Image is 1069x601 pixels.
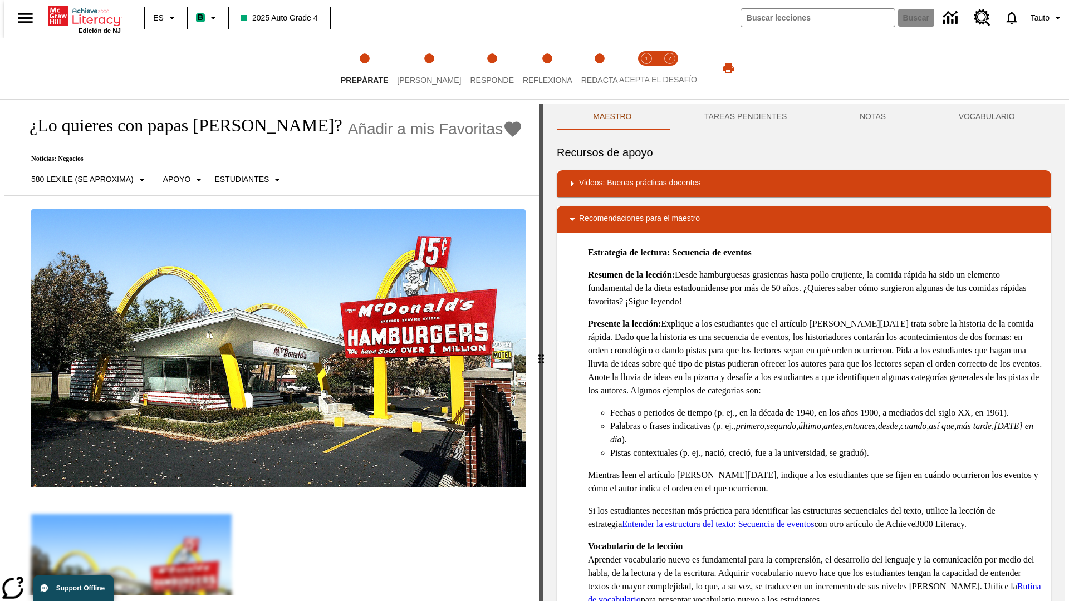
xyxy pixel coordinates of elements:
em: primero [736,421,764,431]
p: Si los estudiantes necesitan más práctica para identificar las estructuras secuenciales del texto... [588,504,1042,531]
em: entonces [845,421,876,431]
div: activity [543,104,1065,601]
div: Instructional Panel Tabs [557,104,1051,130]
button: Lenguaje: ES, Selecciona un idioma [148,8,184,28]
div: Pulsa la tecla de intro o la barra espaciadora y luego presiona las flechas de derecha e izquierd... [539,104,543,601]
button: Support Offline [33,575,114,601]
em: segundo [767,421,796,431]
button: Seleccionar estudiante [210,170,288,190]
p: Noticias: Negocios [18,155,523,163]
a: Entender la estructura del texto: Secuencia de eventos [622,519,814,529]
strong: Resumen de la lección: [588,270,675,279]
p: 580 Lexile (Se aproxima) [31,174,134,185]
p: Recomendaciones para el maestro [579,213,700,226]
span: Redacta [581,76,618,85]
p: Apoyo [163,174,191,185]
em: más tarde [957,421,992,431]
a: Centro de recursos, Se abrirá en una pestaña nueva. [967,3,997,33]
strong: Vocabulario de la lección [588,541,683,551]
button: Boost El color de la clase es verde menta. Cambiar el color de la clase. [192,8,224,28]
em: así que [929,421,954,431]
p: Explique a los estudiantes que el artículo [PERSON_NAME][DATE] trata sobre la historia de la comi... [588,317,1042,397]
button: Maestro [557,104,668,130]
button: Añadir a mis Favoritas - ¿Lo quieres con papas fritas? [348,119,523,139]
button: Acepta el desafío lee step 1 of 2 [630,38,663,99]
li: Fechas o periodos de tiempo (p. ej., en la década de 1940, en los años 1900, a mediados del siglo... [610,406,1042,420]
a: Notificaciones [997,3,1026,32]
button: Redacta step 5 of 5 [572,38,627,99]
button: Responde step 3 of 5 [461,38,523,99]
span: ES [153,12,164,24]
span: ACEPTA EL DESAFÍO [619,75,697,84]
button: Tipo de apoyo, Apoyo [159,170,210,190]
button: Prepárate step 1 of 5 [332,38,397,99]
div: Recomendaciones para el maestro [557,206,1051,233]
p: Estudiantes [214,174,269,185]
em: desde [878,421,898,431]
button: Reflexiona step 4 of 5 [514,38,581,99]
a: Centro de información [936,3,967,33]
span: B [198,11,203,24]
img: Uno de los primeros locales de McDonald's, con el icónico letrero rojo y los arcos amarillos. [31,209,526,487]
div: Portada [48,4,121,34]
input: Buscar campo [741,9,895,27]
strong: Estrategia de lectura: Secuencia de eventos [588,248,752,257]
span: Prepárate [341,76,388,85]
p: Videos: Buenas prácticas docentes [579,177,700,190]
div: Videos: Buenas prácticas docentes [557,170,1051,197]
span: Edición de NJ [79,27,121,34]
span: Reflexiona [523,76,572,85]
h1: ¿Lo quieres con papas [PERSON_NAME]? [18,115,342,136]
span: Añadir a mis Favoritas [348,120,503,138]
li: Palabras o frases indicativas (p. ej., , , , , , , , , , ). [610,420,1042,446]
button: NOTAS [823,104,923,130]
span: Tauto [1031,12,1050,24]
em: cuando [900,421,926,431]
button: Imprimir [710,58,746,78]
h6: Recursos de apoyo [557,144,1051,161]
strong: Presente la lección: [588,319,661,328]
text: 2 [668,56,671,61]
p: Mientras leen el artículo [PERSON_NAME][DATE], indique a los estudiantes que se fijen en cuándo o... [588,469,1042,495]
button: Abrir el menú lateral [9,2,42,35]
button: Acepta el desafío contesta step 2 of 2 [654,38,686,99]
button: TAREAS PENDIENTES [668,104,823,130]
p: Desde hamburguesas grasientas hasta pollo crujiente, la comida rápida ha sido un elemento fundame... [588,268,1042,308]
text: 1 [645,56,648,61]
span: [PERSON_NAME] [397,76,461,85]
span: Support Offline [56,584,105,592]
span: Responde [470,76,514,85]
em: último [798,421,821,431]
li: Pistas contextuales (p. ej., nació, creció, fue a la universidad, se graduó). [610,446,1042,460]
button: Perfil/Configuración [1026,8,1069,28]
button: Lee step 2 of 5 [388,38,470,99]
span: 2025 Auto Grade 4 [241,12,318,24]
button: VOCABULARIO [922,104,1051,130]
button: Seleccione Lexile, 580 Lexile (Se aproxima) [27,170,153,190]
em: antes [823,421,842,431]
div: reading [4,104,539,595]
